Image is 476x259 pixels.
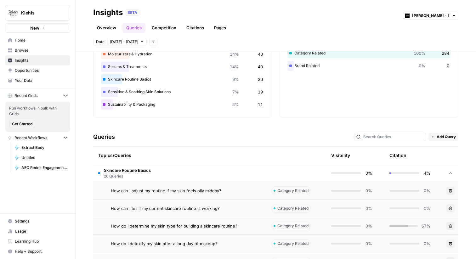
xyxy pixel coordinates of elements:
span: Category Related [277,241,309,246]
div: Category Related [287,48,450,58]
a: Pages [210,23,230,33]
span: 0% [423,240,430,247]
span: Settings [15,218,67,224]
span: AEO Reddit Engagement - Fork [21,165,67,171]
span: 7% [232,89,239,95]
span: 0% [365,205,372,211]
span: 9% [232,76,239,82]
a: Untitled [12,153,70,163]
span: 11 [258,101,263,108]
div: Skincare Routine Basics [101,74,264,84]
span: Browse [15,48,67,53]
button: [DATE] - [DATE] [107,38,147,46]
button: Add Query [428,133,458,141]
span: 14% [230,64,239,70]
span: [DATE] - [DATE] [110,39,138,45]
a: Insights [5,55,70,65]
button: Recent Workflows [5,133,70,143]
button: Workspace: Kiehls [5,5,70,21]
div: Insights [93,8,123,18]
span: Opportunities [15,68,67,73]
a: Settings [5,216,70,226]
span: Category Related [277,206,309,211]
a: Usage [5,226,70,236]
span: How do I detoxify my skin after a long day of makeup? [111,240,218,247]
button: Help + Support [5,246,70,256]
span: How can I tell if my current skincare routine is working? [111,205,220,211]
div: Moisturizers & Hydration [101,49,264,59]
span: Category Related [277,223,309,229]
span: 14% [230,51,239,57]
span: 19 [258,89,263,95]
span: Date [96,39,105,45]
button: Recent Grids [5,91,70,100]
span: 26 Queries [104,173,151,179]
input: Search Queries [363,134,424,140]
div: Citation [389,147,406,164]
span: 0% [423,205,430,211]
span: New [30,25,39,31]
span: 0% [365,188,372,194]
a: Browse [5,45,70,55]
span: Home [15,37,67,43]
span: Skincare Routine Basics [104,167,151,173]
div: Serums & Treatments [101,62,264,72]
a: Citations [183,23,208,33]
div: Brand Related [287,61,450,71]
img: Kiehls Logo [7,7,19,19]
a: Your Data [5,76,70,86]
span: Learning Hub [15,239,67,244]
span: Your Data [15,78,67,83]
div: Sensitive & Soothing Skin Solutions [101,87,264,97]
span: Extract Body [21,145,67,150]
div: BETA [125,9,139,16]
h3: Queries [93,132,115,141]
button: Get Started [9,120,35,128]
span: 0% [423,188,430,194]
span: 0% [365,170,372,176]
span: 100% [414,50,425,56]
span: 4% [232,101,239,108]
input: Kiehl's - UK [412,13,449,19]
span: Category Related [277,188,309,194]
a: Home [5,35,70,45]
span: 0% [365,223,372,229]
a: AEO Reddit Engagement - Fork [12,163,70,173]
span: How can I adjust my routine if my skin feels oily midday? [111,188,221,194]
span: Run workflows in bulk with Grids [9,105,66,117]
a: Extract Body [12,143,70,153]
a: Queries [122,23,145,33]
a: Competition [148,23,180,33]
span: How do I determine my skin type for building a skincare routine? [111,223,237,229]
a: Opportunities [5,65,70,76]
span: Kiehls [21,10,59,16]
a: Overview [93,23,120,33]
span: 0% [419,63,425,69]
span: 67% [422,223,430,229]
span: 4% [423,170,430,176]
span: Add Query [437,134,456,140]
span: 40 [258,51,263,57]
a: Learning Hub [5,236,70,246]
span: Recent Grids [14,93,37,99]
span: 40 [258,64,263,70]
button: New [5,23,70,33]
div: Visibility [331,152,350,159]
span: Help + Support [15,249,67,254]
span: Usage [15,228,67,234]
span: 284 [442,50,449,56]
span: Insights [15,58,67,63]
span: Get Started [12,121,32,127]
span: Recent Workflows [14,135,47,141]
span: 0 [447,63,449,69]
span: Untitled [21,155,67,160]
div: Sustainability & Packaging [101,99,264,110]
span: 26 [258,76,263,82]
div: Topics/Queries [98,147,261,164]
span: 0% [365,240,372,247]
